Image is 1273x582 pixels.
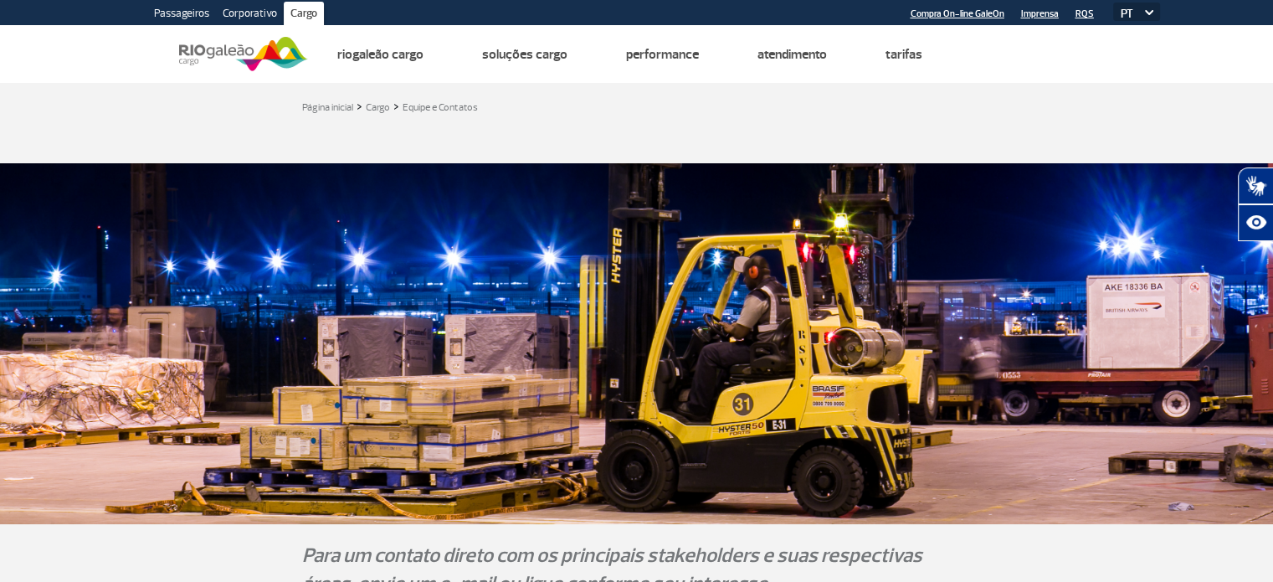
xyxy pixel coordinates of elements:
[357,96,362,116] a: >
[1238,167,1273,241] div: Plugin de acessibilidade da Hand Talk.
[284,2,324,28] a: Cargo
[757,46,827,63] a: Atendimento
[403,101,478,114] a: Equipe e Contatos
[911,8,1004,19] a: Compra On-line GaleOn
[1238,167,1273,204] button: Abrir tradutor de língua de sinais.
[1021,8,1059,19] a: Imprensa
[482,46,567,63] a: Soluções Cargo
[216,2,284,28] a: Corporativo
[885,46,922,63] a: Tarifas
[302,101,353,114] a: Página inicial
[1238,204,1273,241] button: Abrir recursos assistivos.
[147,2,216,28] a: Passageiros
[366,101,390,114] a: Cargo
[337,46,423,63] a: Riogaleão Cargo
[393,96,399,116] a: >
[626,46,699,63] a: Performance
[1075,8,1094,19] a: RQS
